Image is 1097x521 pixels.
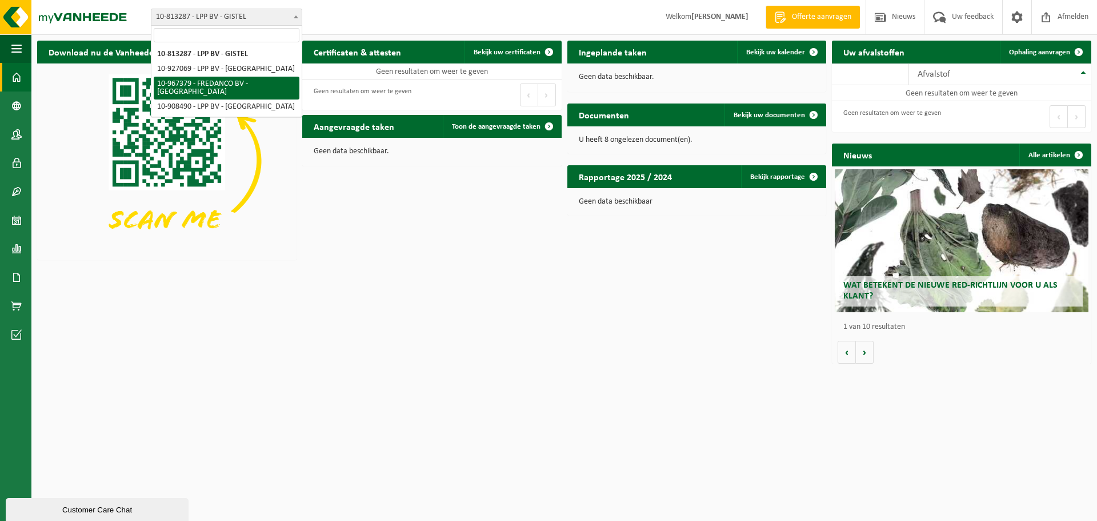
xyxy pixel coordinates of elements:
h2: Documenten [567,104,640,126]
span: Wat betekent de nieuwe RED-richtlijn voor u als klant? [843,281,1058,301]
p: Geen data beschikbaar. [579,73,815,81]
li: 10-927069 - LPP BV - [GEOGRAPHIC_DATA] [154,62,299,77]
a: Toon de aangevraagde taken [443,115,560,138]
button: Previous [520,83,538,106]
a: Offerte aanvragen [766,6,860,29]
a: Bekijk uw kalender [737,41,825,63]
p: Geen data beschikbaar. [314,148,550,156]
h2: Ingeplande taken [567,41,658,63]
button: Vorige [838,341,856,364]
button: Next [538,83,556,106]
div: Geen resultaten om weer te geven [838,104,941,129]
button: Next [1068,105,1086,128]
h2: Uw afvalstoffen [832,41,916,63]
strong: [PERSON_NAME] [691,13,748,21]
a: Bekijk rapportage [741,165,825,188]
iframe: chat widget [6,496,191,521]
li: 10-908490 - LPP BV - [GEOGRAPHIC_DATA] [154,100,299,114]
a: Bekijk uw certificaten [465,41,560,63]
p: 1 van 10 resultaten [843,323,1086,331]
p: Geen data beschikbaar [579,198,815,206]
span: Afvalstof [918,70,950,79]
button: Previous [1050,105,1068,128]
span: 10-813287 - LPP BV - GISTEL [151,9,302,25]
a: Ophaling aanvragen [1000,41,1090,63]
a: Wat betekent de nieuwe RED-richtlijn voor u als klant? [835,169,1089,312]
a: Bekijk uw documenten [724,104,825,126]
span: Ophaling aanvragen [1009,49,1070,56]
li: 10-967379 - FREDANCO BV - [GEOGRAPHIC_DATA] [154,77,299,100]
span: Offerte aanvragen [789,11,854,23]
div: Geen resultaten om weer te geven [308,82,411,108]
td: Geen resultaten om weer te geven [302,63,562,79]
span: Bekijk uw documenten [734,112,805,119]
span: Toon de aangevraagde taken [452,123,541,130]
button: Volgende [856,341,874,364]
span: Bekijk uw certificaten [474,49,541,56]
h2: Download nu de Vanheede+ app! [37,41,190,63]
h2: Nieuws [832,144,883,166]
span: Bekijk uw kalender [746,49,805,56]
li: 10-813287 - LPP BV - GISTEL [154,47,299,62]
td: Geen resultaten om weer te geven [832,85,1091,101]
h2: Rapportage 2025 / 2024 [567,165,683,188]
img: Download de VHEPlus App [37,63,297,258]
h2: Aangevraagde taken [302,115,406,137]
span: 10-813287 - LPP BV - GISTEL [151,9,302,26]
h2: Certificaten & attesten [302,41,413,63]
p: U heeft 8 ongelezen document(en). [579,136,815,144]
a: Alle artikelen [1019,144,1090,166]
